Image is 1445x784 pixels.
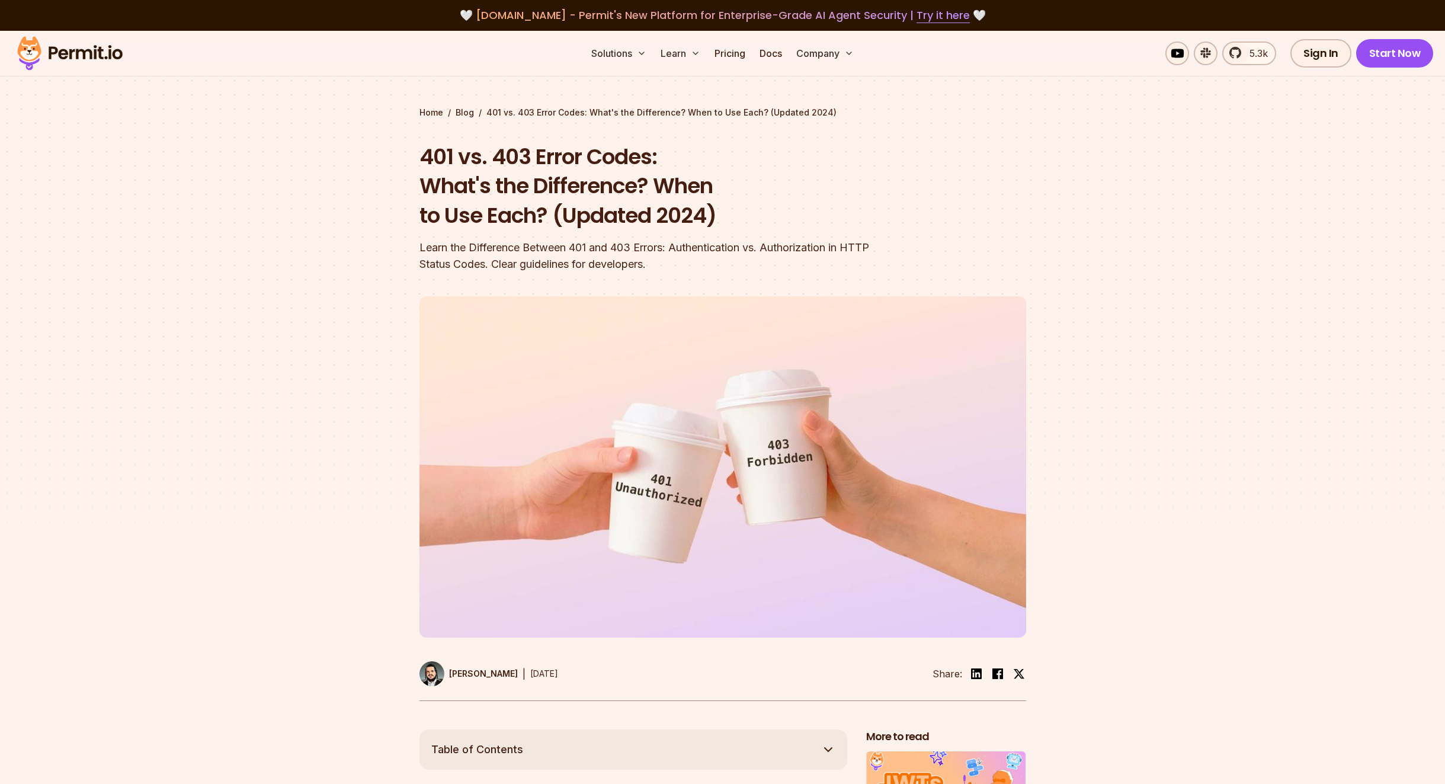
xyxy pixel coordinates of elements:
[419,296,1026,638] img: 401 vs. 403 Error Codes: What's the Difference? When to Use Each? (Updated 2024)
[12,33,128,73] img: Permit logo
[969,667,983,681] img: linkedin
[476,8,970,23] span: [DOMAIN_NAME] - Permit's New Platform for Enterprise-Grade AI Agent Security |
[1222,41,1276,65] a: 5.3k
[456,107,474,119] a: Blog
[1242,46,1268,60] span: 5.3k
[419,107,443,119] a: Home
[419,661,444,686] img: Gabriel L. Manor
[755,41,787,65] a: Docs
[1356,39,1434,68] a: Start Now
[419,142,874,231] h1: 401 vs. 403 Error Codes: What's the Difference? When to Use Each? (Updated 2024)
[710,41,750,65] a: Pricing
[991,667,1005,681] img: facebook
[523,667,526,681] div: |
[419,661,518,686] a: [PERSON_NAME]
[419,729,847,770] button: Table of Contents
[792,41,858,65] button: Company
[431,741,523,758] span: Table of Contents
[656,41,705,65] button: Learn
[1290,39,1351,68] a: Sign In
[419,107,1026,119] div: / /
[917,8,970,23] a: Try it here
[419,239,874,273] div: Learn the Difference Between 401 and 403 Errors: Authentication vs. Authorization in HTTP Status ...
[530,668,558,679] time: [DATE]
[28,7,1417,24] div: 🤍 🤍
[449,668,518,680] p: [PERSON_NAME]
[1013,668,1025,680] img: twitter
[587,41,651,65] button: Solutions
[866,729,1026,744] h2: More to read
[933,667,962,681] li: Share:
